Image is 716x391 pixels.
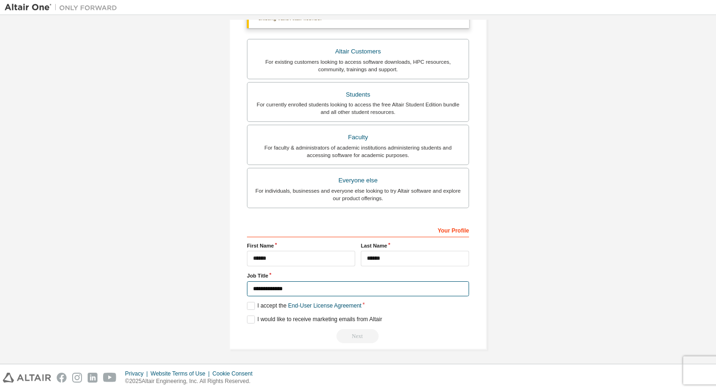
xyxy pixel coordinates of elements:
[253,101,463,116] div: For currently enrolled students looking to access the free Altair Student Edition bundle and all ...
[247,316,382,323] label: I would like to receive marketing emails from Altair
[150,370,212,377] div: Website Terms of Use
[5,3,122,12] img: Altair One
[247,222,469,237] div: Your Profile
[253,187,463,202] div: For individuals, businesses and everyone else looking to try Altair software and explore our prod...
[253,131,463,144] div: Faculty
[253,144,463,159] div: For faculty & administrators of academic institutions administering students and accessing softwa...
[253,174,463,187] div: Everyone else
[3,373,51,383] img: altair_logo.svg
[247,302,361,310] label: I accept the
[125,370,150,377] div: Privacy
[253,45,463,58] div: Altair Customers
[72,373,82,383] img: instagram.svg
[361,242,469,249] label: Last Name
[247,329,469,343] div: Read and acccept EULA to continue
[212,370,258,377] div: Cookie Consent
[88,373,97,383] img: linkedin.svg
[125,377,258,385] p: © 2025 Altair Engineering, Inc. All Rights Reserved.
[253,58,463,73] div: For existing customers looking to access software downloads, HPC resources, community, trainings ...
[57,373,67,383] img: facebook.svg
[253,88,463,101] div: Students
[247,272,469,279] label: Job Title
[288,302,362,309] a: End-User License Agreement
[103,373,117,383] img: youtube.svg
[247,242,355,249] label: First Name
